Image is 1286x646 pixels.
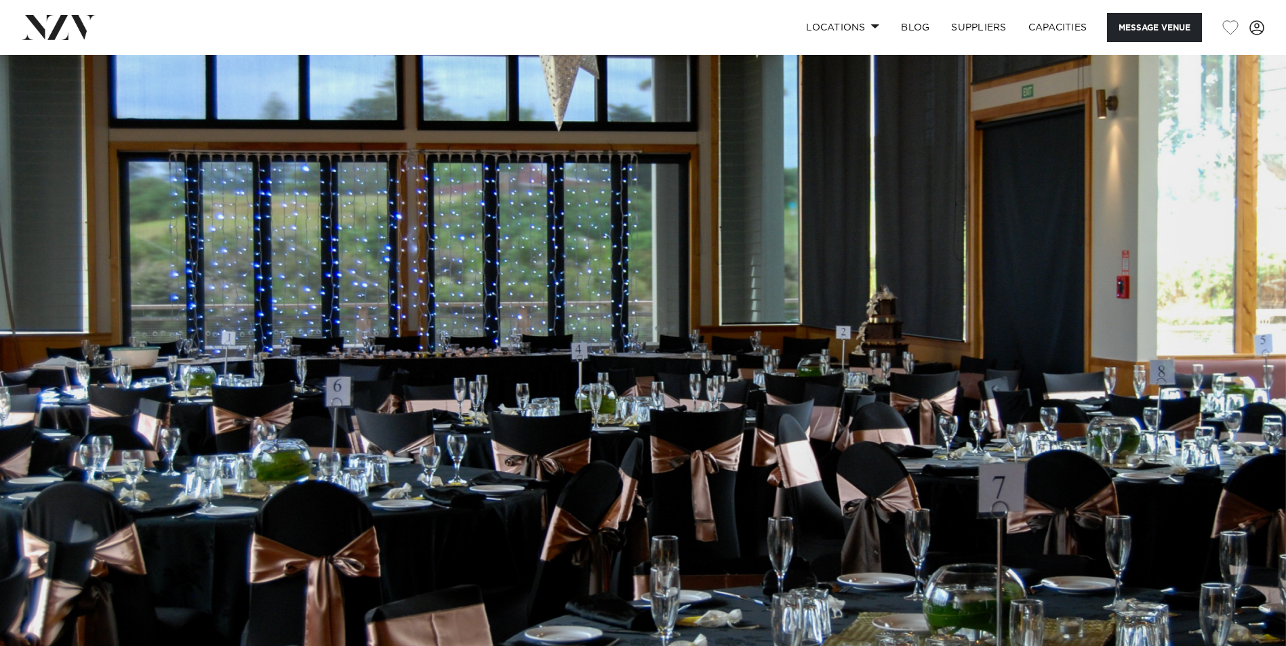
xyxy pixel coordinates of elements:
a: SUPPLIERS [940,13,1017,42]
a: Locations [795,13,890,42]
img: nzv-logo.png [22,15,96,39]
button: Message Venue [1107,13,1202,42]
a: Capacities [1018,13,1098,42]
a: BLOG [890,13,940,42]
